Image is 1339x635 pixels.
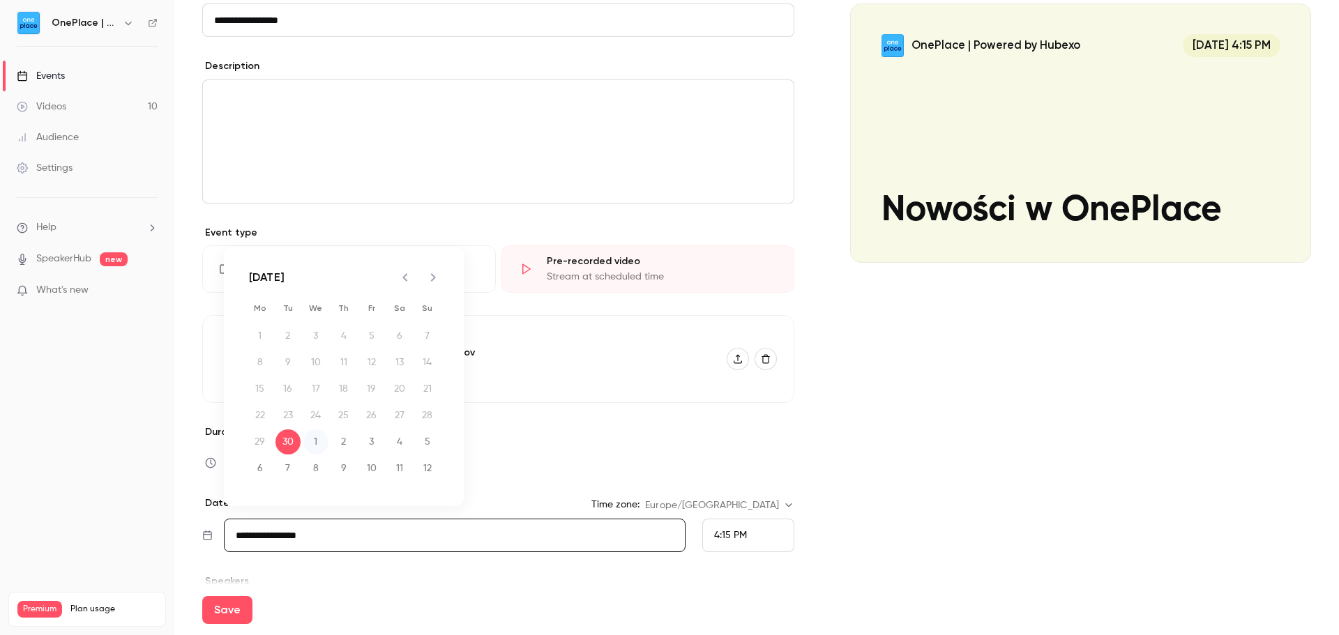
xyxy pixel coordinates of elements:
button: Save [202,596,252,624]
span: new [100,252,128,266]
button: 5 [415,429,440,454]
label: Description [202,59,259,73]
button: 10 [359,456,384,481]
button: 6 [248,456,273,481]
div: Audience [17,130,79,144]
div: Europe/[GEOGRAPHIC_DATA] [645,498,794,512]
img: OnePlace | Powered by Hubexo [17,12,40,34]
p: Event type [202,226,794,240]
li: help-dropdown-opener [17,220,158,235]
button: Next month [419,263,447,291]
button: 4 [387,429,412,454]
button: 8 [303,456,328,481]
a: SpeakerHub [36,252,91,266]
span: Friday [359,294,384,322]
div: Settings [17,161,73,175]
div: Stream at scheduled time [547,270,778,284]
div: LiveGo live at scheduled time [202,245,496,293]
div: Videos [17,100,66,114]
span: Help [36,220,56,235]
button: 11 [387,456,412,481]
span: Monday [248,294,273,322]
div: Pre-recorded videoStream at scheduled time [501,245,795,293]
span: Thursday [331,294,356,322]
div: Events [17,69,65,83]
div: From [702,519,794,552]
span: Wednesday [303,294,328,322]
label: Time zone: [591,498,640,512]
button: 3 [359,429,384,454]
div: [PERSON_NAME] 3w1.mov [355,345,711,360]
button: 9 [331,456,356,481]
label: Duration [202,425,794,439]
span: Tuesday [275,294,301,322]
button: 2 [331,429,356,454]
p: Date and time [202,496,275,510]
span: Sunday [415,294,440,322]
button: 12 [415,456,440,481]
span: Plan usage [70,604,157,615]
button: 1 [303,429,328,454]
span: Premium [17,601,62,618]
div: editor [203,80,794,203]
button: 7 [275,456,301,481]
span: What's new [36,283,89,298]
span: Saturday [387,294,412,322]
span: 4:15 PM [714,530,747,540]
button: 30 [275,429,301,454]
section: description [202,79,794,204]
iframe: Noticeable Trigger [141,284,158,297]
div: Pre-recorded video [547,254,778,268]
div: [DATE] [249,269,285,286]
h6: OnePlace | Powered by Hubexo [52,16,117,30]
div: 5.42 GB [355,362,711,374]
